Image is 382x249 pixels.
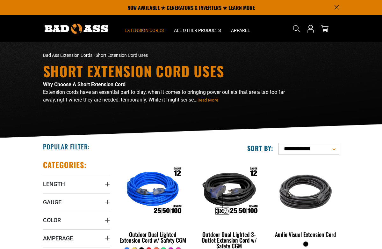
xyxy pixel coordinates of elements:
[43,180,65,188] span: Length
[247,144,273,152] label: Sort by:
[96,53,148,58] span: Short Extension Cord Uses
[196,231,263,249] div: Outdoor Dual Lighted 3-Outlet Extension Cord w/ Safety CGM
[43,229,110,247] summary: Amperage
[43,211,110,229] summary: Color
[292,24,302,34] summary: Search
[119,231,186,243] div: Outdoor Dual Lighted Extension Cord w/ Safety CGM
[43,52,237,59] nav: breadcrumbs
[43,216,61,224] span: Color
[43,142,90,151] h2: Popular Filter:
[231,27,250,33] span: Apparel
[43,199,61,206] span: Gauge
[43,53,92,58] a: Bad Ass Extension Cords
[271,161,340,223] img: black
[43,81,126,87] strong: Why Choose A Short Extension Cord
[93,53,95,58] span: ›
[119,161,187,223] img: Outdoor Dual Lighted Extension Cord w/ Safety CGM
[198,98,218,102] span: Read More
[43,64,288,78] h1: Short Extension Cord Uses
[119,160,186,247] a: Outdoor Dual Lighted Extension Cord w/ Safety CGM Outdoor Dual Lighted Extension Cord w/ Safety CGM
[272,231,339,237] div: Audio Visual Extension Cord
[174,27,221,33] span: All Other Products
[125,27,164,33] span: Extension Cords
[195,161,263,223] img: Outdoor Dual Lighted 3-Outlet Extension Cord w/ Safety CGM
[169,15,226,42] summary: All Other Products
[119,15,169,42] summary: Extension Cords
[43,88,288,104] p: Extension cords have an essential part to play, when it comes to bringing power outlets that are ...
[45,24,108,34] img: Bad Ass Extension Cords
[226,15,255,42] summary: Apparel
[43,193,110,211] summary: Gauge
[43,235,73,242] span: Amperage
[43,160,87,170] h2: Categories:
[43,175,110,193] summary: Length
[272,160,339,241] a: black Audio Visual Extension Cord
